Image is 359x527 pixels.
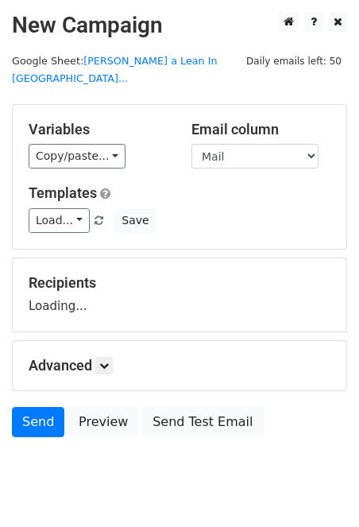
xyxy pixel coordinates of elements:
[68,407,138,437] a: Preview
[29,357,330,374] h5: Advanced
[12,55,218,85] a: [PERSON_NAME] a Lean In [GEOGRAPHIC_DATA]...
[29,121,168,138] h5: Variables
[241,52,347,70] span: Daily emails left: 50
[241,55,347,67] a: Daily emails left: 50
[12,55,218,85] small: Google Sheet:
[29,208,90,233] a: Load...
[12,12,347,39] h2: New Campaign
[12,407,64,437] a: Send
[191,121,330,138] h5: Email column
[29,274,330,292] h5: Recipients
[142,407,263,437] a: Send Test Email
[29,274,330,316] div: Loading...
[29,184,97,201] a: Templates
[29,144,125,169] a: Copy/paste...
[114,208,156,233] button: Save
